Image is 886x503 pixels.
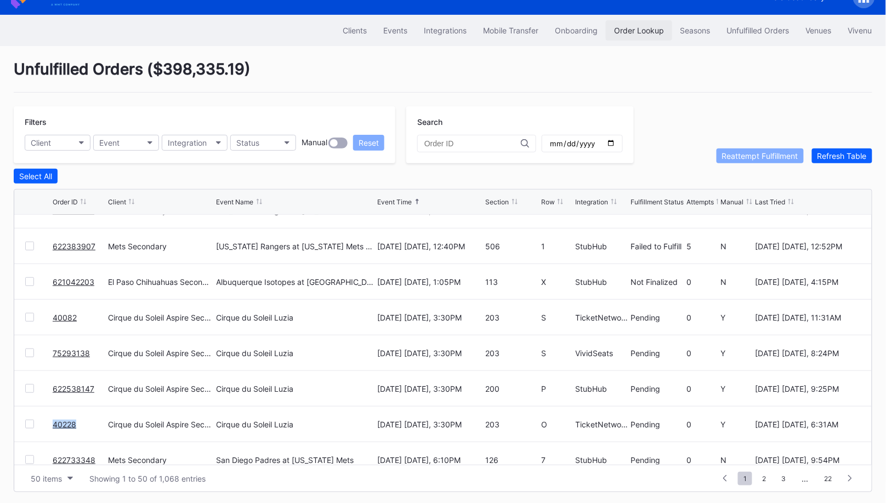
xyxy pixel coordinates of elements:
[793,474,816,483] div: ...
[756,242,861,251] div: [DATE] [DATE], 12:52PM
[217,348,294,358] div: Cirque du Soleil Luzia
[576,242,628,251] div: StubHub
[53,242,95,251] a: 622383907
[217,420,294,429] div: Cirque du Soleil Luzia
[217,384,294,393] div: Cirque du Soleil Luzia
[486,242,538,251] div: 506
[738,472,752,485] span: 1
[756,348,861,358] div: [DATE] [DATE], 8:24PM
[168,138,207,147] div: Integration
[53,313,77,322] a: 40082
[486,384,538,393] div: 200
[53,384,94,393] a: 622538147
[108,277,213,287] div: El Paso Chihuahuas Secondary
[334,20,375,41] a: Clients
[217,455,354,465] div: San Diego Padres at [US_STATE] Mets
[230,135,296,151] button: Status
[53,277,94,287] a: 621042203
[721,348,753,358] div: Y
[377,420,482,429] div: [DATE] [DATE], 3:30PM
[108,198,126,206] div: Client
[25,117,384,127] div: Filters
[541,198,555,206] div: Row
[576,455,628,465] div: StubHub
[353,135,384,151] button: Reset
[53,455,95,465] a: 622733348
[756,313,861,322] div: [DATE] [DATE], 11:31AM
[576,384,628,393] div: StubHub
[631,242,684,251] div: Failed to Fulfill
[217,242,375,251] div: [US_STATE] Rangers at [US_STATE] Mets (Kids Color-In Lunchbox Giveaway)
[686,384,718,393] div: 0
[377,242,482,251] div: [DATE] [DATE], 12:40PM
[576,277,628,287] div: StubHub
[631,384,684,393] div: Pending
[576,420,628,429] div: TicketNetwork
[840,20,881,41] button: Vivenu
[89,474,206,483] div: Showing 1 to 50 of 1,068 entries
[416,20,475,41] button: Integrations
[486,348,538,358] div: 203
[756,198,786,206] div: Last Tried
[108,384,213,393] div: Cirque du Soleil Aspire Secondary
[672,20,719,41] a: Seasons
[631,420,684,429] div: Pending
[721,455,753,465] div: N
[686,313,718,322] div: 0
[717,148,804,163] button: Reattempt Fulfillment
[19,172,52,181] div: Select All
[417,117,623,127] div: Search
[686,242,718,251] div: 5
[817,151,867,161] div: Refresh Table
[721,384,753,393] div: Y
[631,198,684,206] div: Fulfillment Status
[53,420,76,429] a: 40228
[217,198,254,206] div: Event Name
[631,348,684,358] div: Pending
[819,472,837,485] span: 22
[631,313,684,322] div: Pending
[776,472,791,485] span: 3
[162,135,228,151] button: Integration
[606,20,672,41] a: Order Lookup
[53,198,78,206] div: Order ID
[486,277,538,287] div: 113
[721,277,753,287] div: N
[541,455,573,465] div: 7
[375,20,416,41] button: Events
[541,277,573,287] div: X
[424,139,521,148] input: Order ID
[14,60,872,93] div: Unfulfilled Orders ( $398,335.19 )
[547,20,606,41] button: Onboarding
[541,420,573,429] div: O
[377,348,482,358] div: [DATE] [DATE], 3:30PM
[686,455,718,465] div: 0
[614,26,664,35] div: Order Lookup
[53,348,90,358] a: 75293138
[848,26,872,35] div: Vivenu
[217,277,375,287] div: Albuquerque Isotopes at [GEOGRAPHIC_DATA]
[377,384,482,393] div: [DATE] [DATE], 3:30PM
[756,420,861,429] div: [DATE] [DATE], 6:31AM
[343,26,367,35] div: Clients
[25,135,90,151] button: Client
[541,313,573,322] div: S
[383,26,407,35] div: Events
[31,138,51,147] div: Client
[576,313,628,322] div: TicketNetwork
[576,348,628,358] div: VividSeats
[377,313,482,322] div: [DATE] [DATE], 3:30PM
[99,138,120,147] div: Event
[486,313,538,322] div: 203
[541,348,573,358] div: S
[719,20,798,41] button: Unfulfilled Orders
[631,455,684,465] div: Pending
[798,20,840,41] button: Venues
[108,348,213,358] div: Cirque du Soleil Aspire Secondary
[475,20,547,41] a: Mobile Transfer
